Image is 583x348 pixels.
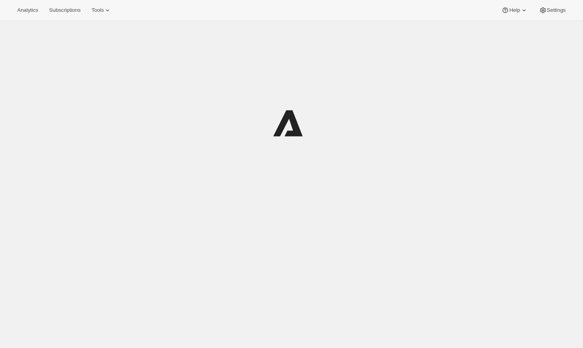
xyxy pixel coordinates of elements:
button: Tools [87,5,116,16]
button: Subscriptions [44,5,85,16]
button: Settings [534,5,570,16]
span: Tools [91,7,104,13]
button: Help [497,5,532,16]
span: Analytics [17,7,38,13]
span: Help [509,7,520,13]
span: Subscriptions [49,7,80,13]
button: Analytics [13,5,43,16]
span: Settings [547,7,566,13]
